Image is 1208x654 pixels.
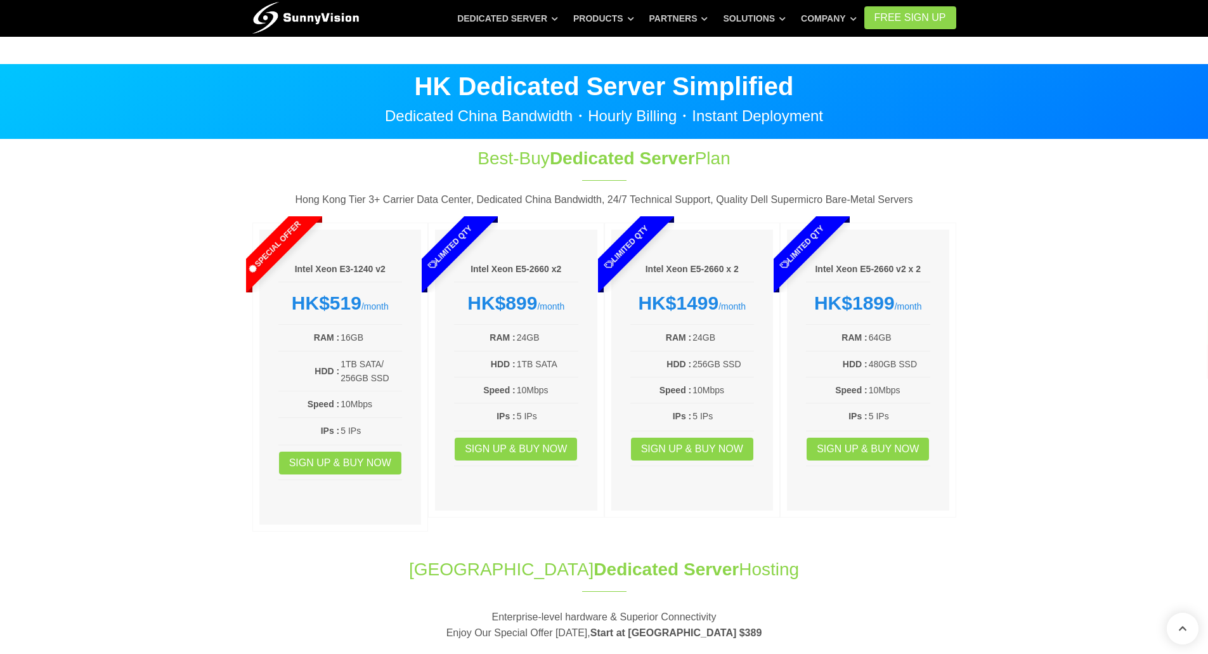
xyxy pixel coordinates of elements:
b: IPs : [673,411,692,421]
h6: Intel Xeon E5-2660 x 2 [630,263,755,276]
div: /month [806,292,930,315]
b: HDD : [843,359,867,369]
a: Sign up & Buy Now [455,438,577,461]
p: Enterprise-level hardware & Superior Connectivity Enjoy Our Special Offer [DATE], [252,609,956,641]
b: HDD : [491,359,516,369]
a: Partners [649,7,708,30]
td: 10Mbps [868,383,930,398]
b: RAM : [490,332,515,343]
a: FREE Sign Up [864,6,956,29]
td: 5 IPs [340,423,402,438]
td: 64GB [868,330,930,345]
a: Solutions [723,7,786,30]
td: 480GB SSD [868,356,930,372]
span: Limited Qty [749,194,855,301]
p: Hong Kong Tier 3+ Carrier Data Center, Dedicated China Bandwidth, 24/7 Technical Support, Quality... [252,192,956,208]
strong: Start at [GEOGRAPHIC_DATA] $389 [590,627,762,638]
b: RAM : [666,332,691,343]
p: Dedicated China Bandwidth・Hourly Billing・Instant Deployment [252,108,956,124]
b: HDD : [315,366,339,376]
div: /month [278,292,403,315]
div: /month [454,292,578,315]
a: Company [801,7,857,30]
span: Limited Qty [573,194,679,301]
a: Sign up & Buy Now [279,452,401,474]
b: Speed : [483,385,516,395]
td: 5 IPs [692,409,754,424]
a: Products [573,7,634,30]
b: IPs : [848,411,867,421]
b: Speed : [835,385,867,395]
td: 1TB SATA [516,356,578,372]
a: Dedicated Server [457,7,558,30]
b: Speed : [308,399,340,409]
h6: Intel Xeon E3-1240 v2 [278,263,403,276]
td: 10Mbps [692,383,754,398]
strong: HK$1499 [638,292,718,313]
span: Limited Qty [397,194,503,301]
strong: HK$899 [467,292,537,313]
b: IPs : [321,426,340,436]
td: 10Mbps [340,396,402,412]
p: HK Dedicated Server Simplified [252,74,956,99]
b: HDD : [666,359,691,369]
strong: HK$519 [292,292,361,313]
a: Sign up & Buy Now [631,438,753,461]
b: RAM : [841,332,867,343]
b: Speed : [659,385,692,395]
td: 16GB [340,330,402,345]
td: 1TB SATA/ 256GB SSD [340,356,402,386]
b: IPs : [497,411,516,421]
td: 5 IPs [868,409,930,424]
h6: Intel Xeon E5-2660 v2 x 2 [806,263,930,276]
td: 10Mbps [516,383,578,398]
span: Dedicated Server [594,559,739,579]
div: /month [630,292,755,315]
b: RAM : [314,332,339,343]
h6: Intel Xeon E5-2660 x2 [454,263,578,276]
h1: [GEOGRAPHIC_DATA] Hosting [252,557,956,582]
td: 5 IPs [516,409,578,424]
strong: HK$1899 [814,292,895,313]
td: 256GB SSD [692,356,754,372]
h1: Best-Buy Plan [393,146,815,171]
a: Sign up & Buy Now [807,438,929,461]
span: Special Offer [221,194,327,301]
span: Dedicated Server [550,148,695,168]
td: 24GB [516,330,578,345]
td: 24GB [692,330,754,345]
